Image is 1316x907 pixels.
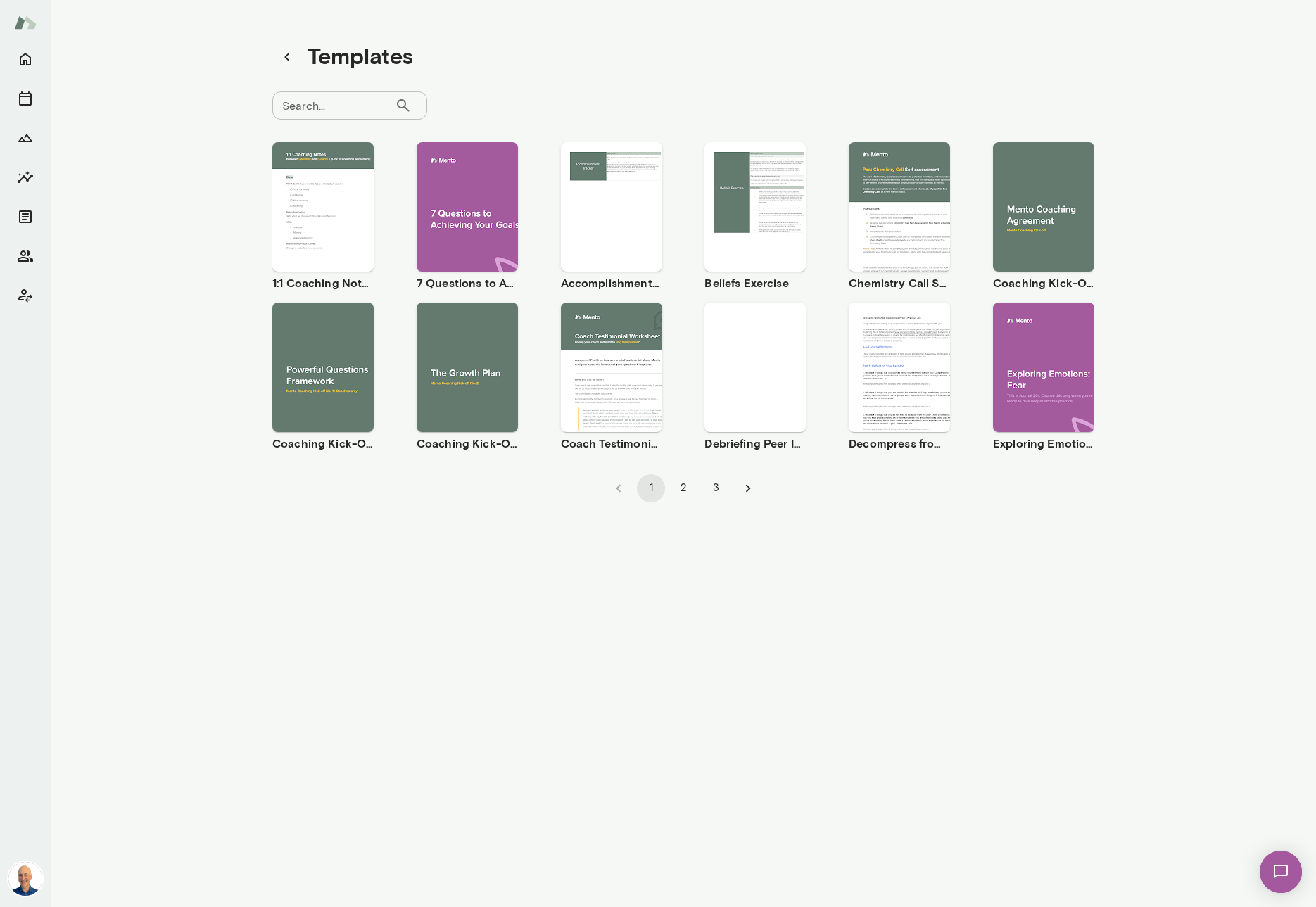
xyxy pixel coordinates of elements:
h6: Accomplishment Tracker [561,274,662,291]
h6: Decompress from a Job [849,435,950,452]
button: page 1 [637,474,665,502]
button: Go to page 3 [702,474,730,502]
img: Mark Lazen [8,862,42,896]
h6: Exploring Emotions: Fear [993,435,1094,452]
button: Go to page 2 [669,474,697,502]
button: Go to next page [734,474,762,502]
h6: Coach Testimonial Worksheet [561,435,662,452]
button: Client app [11,281,39,310]
button: Sessions [11,84,39,113]
h6: Chemistry Call Self-Assessment [Coaches only] [849,274,950,291]
h6: Coaching Kick-Off | Coaching Agreement [993,274,1094,291]
h6: Beliefs Exercise [704,274,806,291]
h6: Coaching Kick-Off No. 1 | Powerful Questions [Coaches Only] [272,435,374,452]
button: Members [11,242,39,270]
img: Mento [14,9,37,36]
div: pagination [272,463,1094,502]
h6: 1:1 Coaching Notes [272,274,374,291]
h4: Templates [308,42,413,72]
h6: 7 Questions to Achieving Your Goals [417,274,518,291]
button: Growth Plan [11,124,39,152]
button: Documents [11,203,39,231]
h6: Coaching Kick-Off No. 2 | The Growth Plan [417,435,518,452]
button: Insights [11,163,39,191]
h6: Debriefing Peer Insights (360 feedback) Guide [704,435,806,452]
nav: pagination navigation [602,474,764,502]
button: Home [11,45,39,73]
